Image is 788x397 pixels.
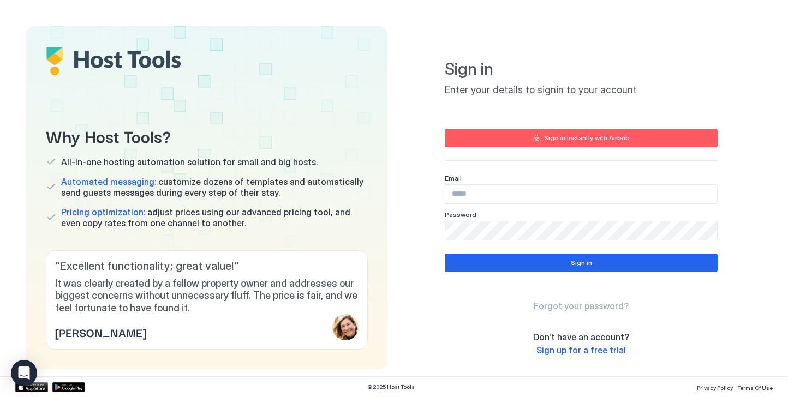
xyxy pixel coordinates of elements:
[46,123,368,148] span: Why Host Tools?
[536,345,626,356] a: Sign up for a free trial
[367,383,415,390] span: © 2025 Host Tools
[697,381,733,393] a: Privacy Policy
[61,176,368,198] span: customize dozens of templates and automatically send guests messages during every step of their s...
[445,174,462,182] span: Email
[445,221,717,240] input: Input Field
[737,384,773,391] span: Terms Of Use
[52,382,85,392] a: Google Play Store
[571,258,592,268] div: Sign in
[544,133,630,143] div: Sign in instantly with Airbnb
[61,207,145,218] span: Pricing optimization:
[61,207,368,228] span: adjust prices using our advanced pricing tool, and even copy rates from one channel to another.
[533,332,629,342] span: Don't have an account?
[445,210,476,219] span: Password
[15,382,48,392] a: App Store
[445,185,717,203] input: Input Field
[445,254,718,272] button: Sign in
[55,278,359,315] span: It was clearly created by a fellow property owner and addresses our biggest concerns without unne...
[55,260,359,273] span: " Excellent functionality; great value! "
[11,360,37,386] div: Open Intercom Messenger
[697,384,733,391] span: Privacy Policy
[445,129,718,147] button: Sign in instantly with Airbnb
[737,381,773,393] a: Terms Of Use
[332,314,359,340] div: profile
[445,84,718,97] span: Enter your details to signin to your account
[534,300,629,311] span: Forgot your password?
[61,157,318,167] span: All-in-one hosting automation solution for small and big hosts.
[534,300,629,312] a: Forgot your password?
[55,324,146,340] span: [PERSON_NAME]
[61,176,156,187] span: Automated messaging:
[445,59,718,80] span: Sign in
